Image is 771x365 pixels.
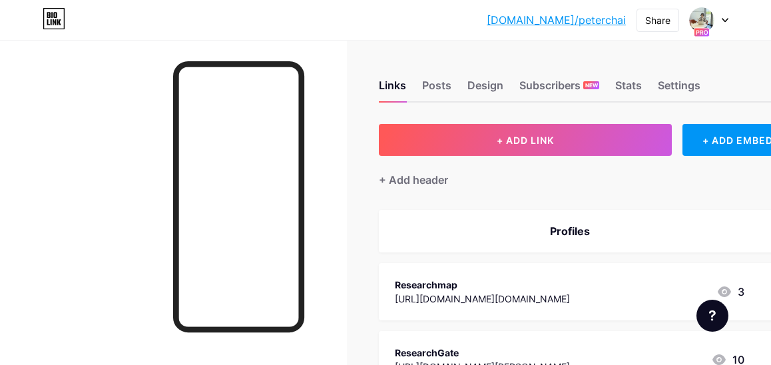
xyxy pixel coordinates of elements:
a: [DOMAIN_NAME]/peterchai [487,12,626,28]
div: 3 [716,284,744,300]
div: Stats [615,77,642,101]
div: Design [467,77,503,101]
img: peterchai [689,7,714,33]
div: Settings [658,77,700,101]
span: + ADD LINK [497,135,554,146]
div: Share [645,13,670,27]
span: NEW [585,81,598,89]
div: Posts [422,77,451,101]
div: Links [379,77,406,101]
div: + Add header [379,172,448,188]
div: Profiles [395,223,744,239]
div: Researchmap [395,278,570,292]
div: ResearchGate [395,346,570,360]
button: + ADD LINK [379,124,672,156]
div: Subscribers [519,77,599,101]
div: [URL][DOMAIN_NAME][DOMAIN_NAME] [395,292,570,306]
